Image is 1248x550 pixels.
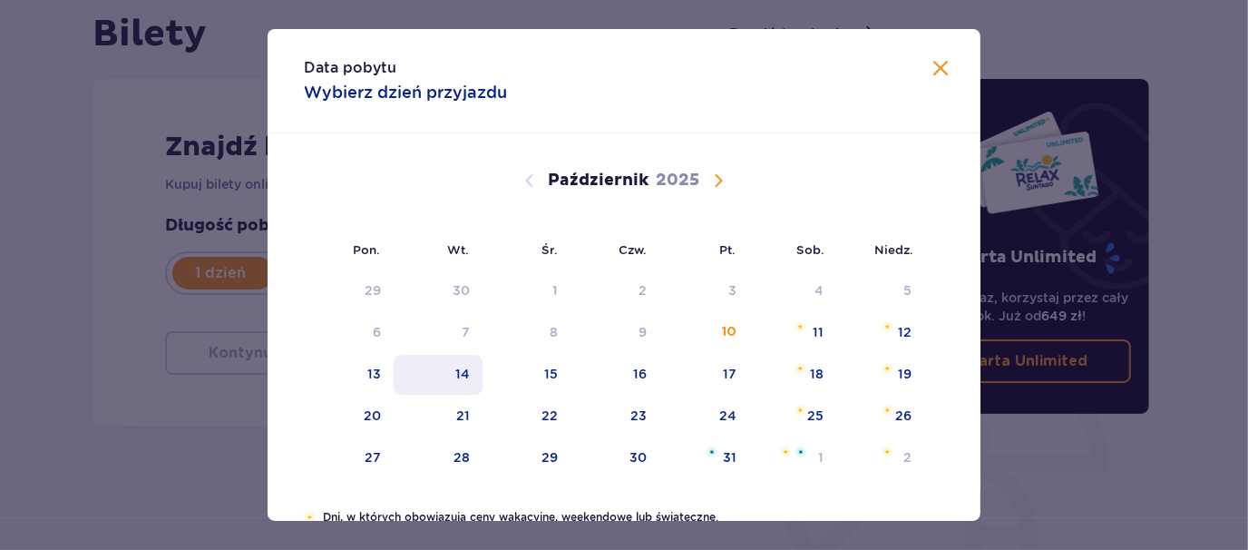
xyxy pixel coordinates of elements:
[304,58,396,78] p: Data pobytu
[882,321,893,332] img: Pomarańczowa gwiazdka
[570,397,660,437] td: czwartek, 23 października 2025
[723,365,736,383] div: 17
[570,271,660,311] td: Data niedostępna. czwartek, 2 października 2025
[836,313,924,353] td: niedziela, 12 października 2025
[394,271,483,311] td: Data niedostępna. wtorek, 30 września 2025
[749,271,837,311] td: Data niedostępna. sobota, 4 października 2025
[544,365,558,383] div: 15
[304,397,394,437] td: poniedziałek, 20 października 2025
[570,355,660,395] td: czwartek, 16 października 2025
[795,363,806,374] img: Pomarańczowa gwiazdka
[719,242,736,257] small: Pt.
[456,407,470,425] div: 21
[882,447,893,457] img: Pomarańczowa gwiazdka
[619,242,647,257] small: Czw.
[453,448,470,467] div: 28
[541,407,558,425] div: 22
[304,438,394,478] td: poniedziałek, 27 października 2025
[550,323,558,341] div: 8
[749,438,837,478] td: sobota, 1 listopada 2025
[570,438,660,478] td: czwartek, 30 października 2025
[659,438,749,478] td: piątek, 31 października 2025
[795,321,806,332] img: Pomarańczowa gwiazdka
[304,355,394,395] td: poniedziałek, 13 października 2025
[814,281,824,300] div: 4
[304,313,394,353] td: Data niedostępna. poniedziałek, 6 października 2025
[483,313,570,353] td: Data niedostępna. środa, 8 października 2025
[394,313,483,353] td: Data niedostępna. wtorek, 7 października 2025
[394,438,483,478] td: wtorek, 28 października 2025
[455,365,470,383] div: 14
[749,397,837,437] td: sobota, 25 października 2025
[898,323,912,341] div: 12
[810,365,824,383] div: 18
[483,397,570,437] td: środa, 22 października 2025
[749,355,837,395] td: sobota, 18 października 2025
[659,313,749,353] td: piątek, 10 października 2025
[304,271,394,311] td: Data niedostępna. poniedziałek, 29 września 2025
[365,448,381,467] div: 27
[874,242,913,257] small: Niedz.
[373,323,381,341] div: 6
[707,170,729,192] button: Następny miesiąc
[780,447,792,457] img: Pomarańczowa gwiazdka
[304,512,316,523] img: Pomarańczowa gwiazdka
[836,271,924,311] td: Data niedostępna. niedziela, 5 października 2025
[659,397,749,437] td: piątek, 24 października 2025
[836,397,924,437] td: niedziela, 26 października 2025
[796,242,824,257] small: Sob.
[836,355,924,395] td: niedziela, 19 października 2025
[304,82,507,103] p: Wybierz dzień przyjazdu
[818,448,824,467] div: 1
[639,323,647,341] div: 9
[930,58,951,81] button: Zamknij
[898,365,912,383] div: 19
[353,242,380,257] small: Pon.
[719,407,736,425] div: 24
[903,281,912,300] div: 5
[813,323,824,341] div: 11
[367,365,381,383] div: 13
[807,407,824,425] div: 25
[541,448,558,467] div: 29
[549,170,649,192] p: Październik
[570,313,660,353] td: Data niedostępna. czwartek, 9 października 2025
[541,242,558,257] small: Śr.
[903,448,912,467] div: 2
[483,438,570,478] td: środa, 29 października 2025
[629,448,647,467] div: 30
[453,281,470,300] div: 30
[795,405,806,416] img: Pomarańczowa gwiazdka
[633,365,647,383] div: 16
[630,407,647,425] div: 23
[795,447,806,457] img: Niebieska gwiazdka
[394,397,483,437] td: wtorek, 21 października 2025
[483,271,570,311] td: Data niedostępna. środa, 1 października 2025
[447,242,469,257] small: Wt.
[483,355,570,395] td: środa, 15 października 2025
[365,281,381,300] div: 29
[659,355,749,395] td: piątek, 17 października 2025
[722,323,736,341] div: 10
[749,313,837,353] td: sobota, 11 października 2025
[323,509,944,525] p: Dni, w których obowiązują ceny wakacyjne, weekendowe lub świąteczne.
[394,355,483,395] td: wtorek, 14 października 2025
[364,407,381,425] div: 20
[882,405,893,416] img: Pomarańczowa gwiazdka
[723,448,736,467] div: 31
[552,281,558,300] div: 1
[882,363,893,374] img: Pomarańczowa gwiazdka
[519,170,541,192] button: Poprzedni miesiąc
[836,438,924,478] td: niedziela, 2 listopada 2025
[462,323,470,341] div: 7
[657,170,700,192] p: 2025
[895,407,912,425] div: 26
[639,281,647,300] div: 2
[659,271,749,311] td: Data niedostępna. piątek, 3 października 2025
[728,281,736,300] div: 3
[707,447,717,457] img: Niebieska gwiazdka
